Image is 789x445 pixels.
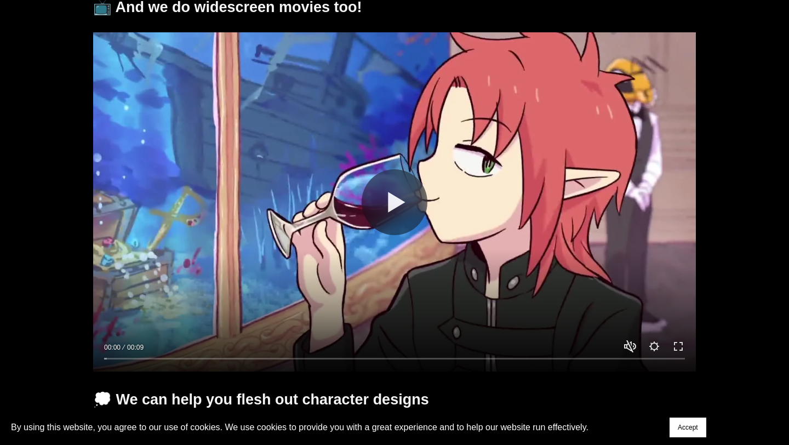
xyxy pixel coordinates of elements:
[678,424,698,431] span: Accept
[104,355,685,362] input: Seek
[123,342,146,353] div: Duration
[670,418,706,437] button: Accept
[11,420,588,435] p: By using this website, you agree to our use of cookies. We use cookies to provide you with a grea...
[362,169,427,235] button: Play
[104,342,123,353] div: Current time
[93,390,696,409] h1: 💭 We can help you flesh out character designs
